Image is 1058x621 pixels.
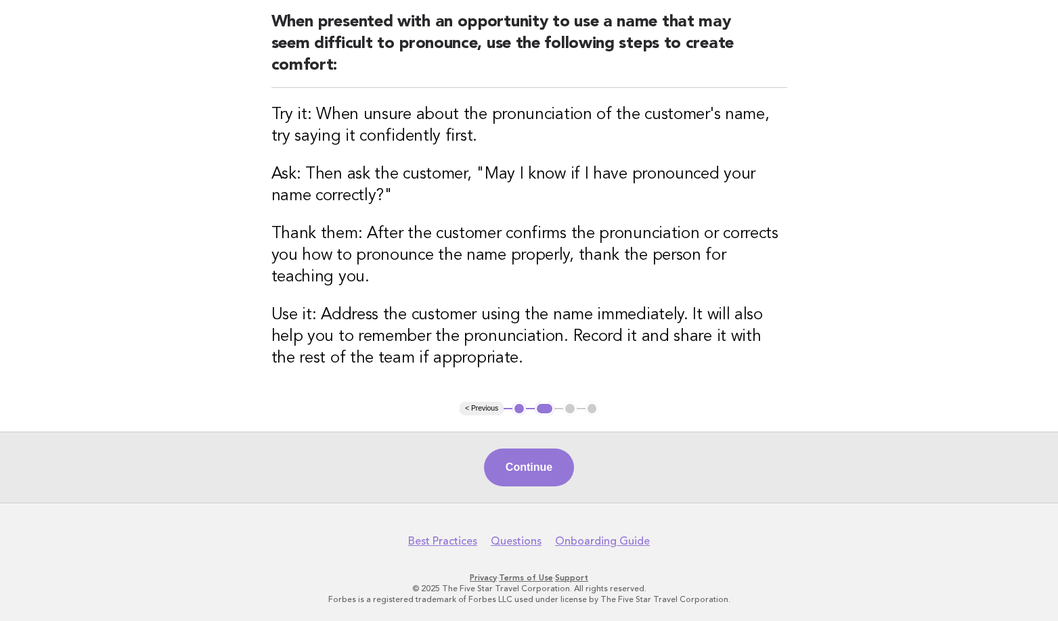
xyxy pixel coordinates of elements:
h3: Use it: Address the customer using the name immediately. It will also help you to remember the pr... [271,304,787,369]
a: Questions [491,534,542,548]
button: 1 [512,402,526,415]
a: Best Practices [408,534,477,548]
button: Continue [484,448,574,486]
h3: Thank them: After the customer confirms the pronunciation or corrects you how to pronounce the na... [271,223,787,288]
p: © 2025 The Five Star Travel Corporation. All rights reserved. [115,583,944,594]
h3: Try it: When unsure about the pronunciation of the customer's name, try saying it confidently first. [271,104,787,147]
a: Privacy [470,573,497,582]
a: Support [555,573,588,582]
button: 2 [535,402,554,415]
a: Terms of Use [499,573,553,582]
a: Onboarding Guide [555,534,650,548]
button: < Previous [460,402,504,415]
p: Forbes is a registered trademark of Forbes LLC used under license by The Five Star Travel Corpora... [115,594,944,605]
h3: Ask: Then ask the customer, "May I know if I have pronounced your name correctly?" [271,164,787,207]
h2: When presented with an opportunity to use a name that may seem difficult to pronounce, use the fo... [271,11,787,88]
p: · · [115,572,944,583]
